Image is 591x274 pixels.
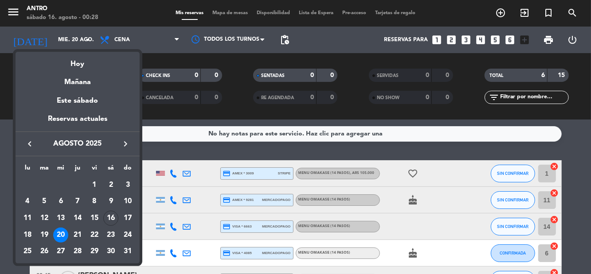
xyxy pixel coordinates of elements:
td: AGO. [19,177,86,193]
td: 24 de agosto de 2025 [119,227,136,243]
td: 8 de agosto de 2025 [86,193,103,210]
div: 18 [20,228,35,243]
th: viernes [86,163,103,177]
td: 11 de agosto de 2025 [19,210,36,227]
td: 14 de agosto de 2025 [69,210,86,227]
div: 25 [20,244,35,259]
div: Mañana [16,70,140,88]
div: Este sábado [16,89,140,113]
div: 26 [37,244,52,259]
div: 6 [53,194,68,209]
div: 20 [53,228,68,243]
th: miércoles [52,163,69,177]
th: sábado [103,163,120,177]
td: 3 de agosto de 2025 [119,177,136,193]
div: 31 [120,244,135,259]
td: 16 de agosto de 2025 [103,210,120,227]
div: 2 [103,178,118,193]
div: 15 [87,211,102,226]
div: 3 [120,178,135,193]
div: 9 [103,194,118,209]
div: 13 [53,211,68,226]
td: 5 de agosto de 2025 [36,193,53,210]
td: 31 de agosto de 2025 [119,243,136,260]
div: 16 [103,211,118,226]
div: 28 [70,244,85,259]
div: 8 [87,194,102,209]
div: 7 [70,194,85,209]
div: 10 [120,194,135,209]
td: 7 de agosto de 2025 [69,193,86,210]
div: 24 [120,228,135,243]
div: Reservas actuales [16,113,140,131]
td: 27 de agosto de 2025 [52,243,69,260]
td: 12 de agosto de 2025 [36,210,53,227]
td: 10 de agosto de 2025 [119,193,136,210]
i: keyboard_arrow_left [24,139,35,149]
td: 28 de agosto de 2025 [69,243,86,260]
td: 19 de agosto de 2025 [36,227,53,243]
td: 2 de agosto de 2025 [103,177,120,193]
td: 4 de agosto de 2025 [19,193,36,210]
td: 25 de agosto de 2025 [19,243,36,260]
div: 11 [20,211,35,226]
td: 20 de agosto de 2025 [52,227,69,243]
div: 4 [20,194,35,209]
th: jueves [69,163,86,177]
div: 23 [103,228,118,243]
td: 18 de agosto de 2025 [19,227,36,243]
button: keyboard_arrow_left [22,138,38,150]
td: 29 de agosto de 2025 [86,243,103,260]
td: 22 de agosto de 2025 [86,227,103,243]
div: 5 [37,194,52,209]
div: 30 [103,244,118,259]
td: 13 de agosto de 2025 [52,210,69,227]
div: 12 [37,211,52,226]
div: 17 [120,211,135,226]
td: 6 de agosto de 2025 [52,193,69,210]
td: 23 de agosto de 2025 [103,227,120,243]
div: 21 [70,228,85,243]
button: keyboard_arrow_right [117,138,133,150]
td: 30 de agosto de 2025 [103,243,120,260]
td: 17 de agosto de 2025 [119,210,136,227]
td: 26 de agosto de 2025 [36,243,53,260]
div: 19 [37,228,52,243]
div: 14 [70,211,85,226]
div: 27 [53,244,68,259]
th: martes [36,163,53,177]
i: keyboard_arrow_right [120,139,131,149]
td: 15 de agosto de 2025 [86,210,103,227]
th: lunes [19,163,36,177]
span: agosto 2025 [38,138,117,150]
td: 9 de agosto de 2025 [103,193,120,210]
div: 22 [87,228,102,243]
th: domingo [119,163,136,177]
td: 21 de agosto de 2025 [69,227,86,243]
td: 1 de agosto de 2025 [86,177,103,193]
div: Hoy [16,52,140,70]
div: 29 [87,244,102,259]
div: 1 [87,178,102,193]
